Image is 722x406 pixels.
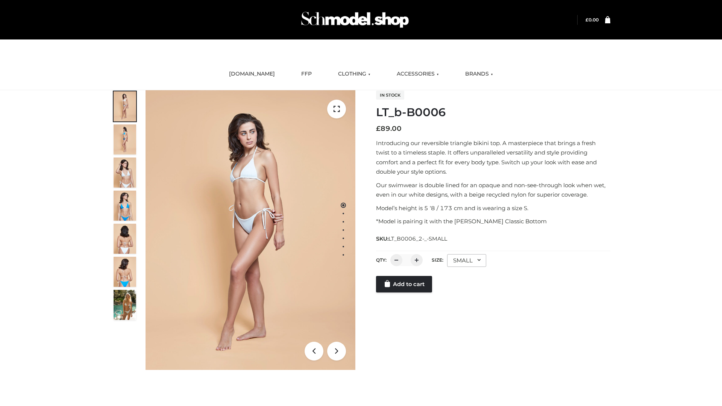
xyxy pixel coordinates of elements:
img: ArielClassicBikiniTop_CloudNine_AzureSky_OW114ECO_7-scaled.jpg [114,224,136,254]
img: ArielClassicBikiniTop_CloudNine_AzureSky_OW114ECO_1-scaled.jpg [114,91,136,121]
a: BRANDS [460,66,499,82]
span: £ [585,17,589,23]
span: £ [376,124,381,133]
label: Size: [432,257,443,263]
a: CLOTHING [332,66,376,82]
a: ACCESSORIES [391,66,444,82]
img: ArielClassicBikiniTop_CloudNine_AzureSky_OW114ECO_8-scaled.jpg [114,257,136,287]
p: Our swimwear is double lined for an opaque and non-see-through look when wet, even in our white d... [376,180,610,200]
div: SMALL [447,254,486,267]
h1: LT_b-B0006 [376,106,610,119]
img: Arieltop_CloudNine_AzureSky2.jpg [114,290,136,320]
bdi: 89.00 [376,124,402,133]
span: SKU: [376,234,448,243]
img: ArielClassicBikiniTop_CloudNine_AzureSky_OW114ECO_1 [146,90,355,370]
a: FFP [296,66,317,82]
span: LT_B0006_2-_-SMALL [388,235,447,242]
label: QTY: [376,257,387,263]
img: Schmodel Admin 964 [299,5,411,35]
a: [DOMAIN_NAME] [223,66,281,82]
a: Add to cart [376,276,432,292]
p: Model’s height is 5 ‘8 / 173 cm and is wearing a size S. [376,203,610,213]
span: In stock [376,91,404,100]
a: £0.00 [585,17,599,23]
p: Introducing our reversible triangle bikini top. A masterpiece that brings a fresh twist to a time... [376,138,610,177]
p: *Model is pairing it with the [PERSON_NAME] Classic Bottom [376,217,610,226]
img: ArielClassicBikiniTop_CloudNine_AzureSky_OW114ECO_3-scaled.jpg [114,158,136,188]
img: ArielClassicBikiniTop_CloudNine_AzureSky_OW114ECO_4-scaled.jpg [114,191,136,221]
bdi: 0.00 [585,17,599,23]
img: ArielClassicBikiniTop_CloudNine_AzureSky_OW114ECO_2-scaled.jpg [114,124,136,155]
